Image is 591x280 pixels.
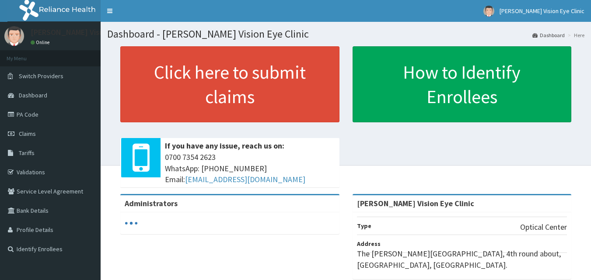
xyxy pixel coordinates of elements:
[357,222,371,230] b: Type
[19,149,35,157] span: Tariffs
[19,72,63,80] span: Switch Providers
[566,31,584,39] li: Here
[107,28,584,40] h1: Dashboard - [PERSON_NAME] Vision Eye Clinic
[353,46,572,122] a: How to Identify Enrollees
[357,198,474,208] strong: [PERSON_NAME] Vision Eye Clinic
[520,221,567,233] p: Optical Center
[120,46,339,122] a: Click here to submit claims
[4,26,24,46] img: User Image
[357,248,567,270] p: The [PERSON_NAME][GEOGRAPHIC_DATA], 4th round about, [GEOGRAPHIC_DATA], [GEOGRAPHIC_DATA].
[500,7,584,15] span: [PERSON_NAME] Vision Eye Clinic
[357,240,381,248] b: Address
[185,174,305,184] a: [EMAIL_ADDRESS][DOMAIN_NAME]
[19,91,47,99] span: Dashboard
[483,6,494,17] img: User Image
[31,39,52,45] a: Online
[165,141,284,151] b: If you have any issue, reach us on:
[532,31,565,39] a: Dashboard
[31,28,144,36] p: [PERSON_NAME] Vision Eye Clinic
[19,130,36,138] span: Claims
[165,152,335,185] span: 0700 7354 2623 WhatsApp: [PHONE_NUMBER] Email:
[125,217,138,230] svg: audio-loading
[125,198,178,208] b: Administrators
